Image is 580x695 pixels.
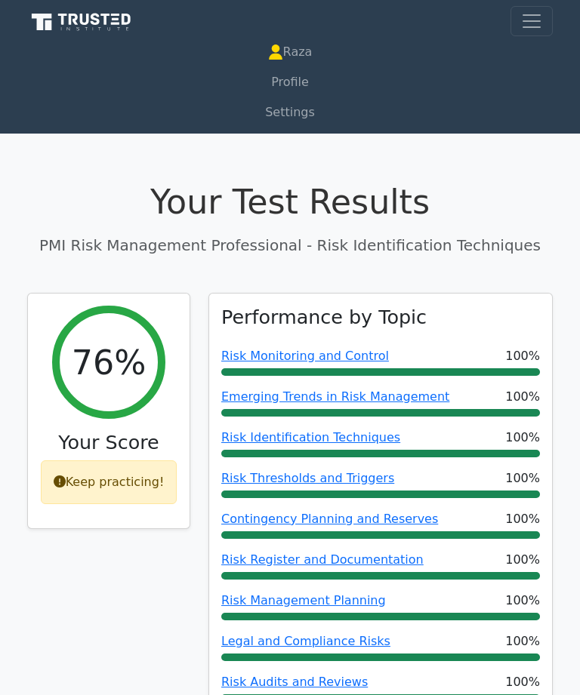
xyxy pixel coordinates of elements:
span: 100% [505,469,540,487]
a: Settings [27,97,553,128]
h1: Your Test Results [27,182,553,222]
span: 100% [505,592,540,610]
span: 100% [505,347,540,365]
button: Toggle navigation [511,6,553,36]
span: 100% [505,632,540,650]
a: Risk Management Planning [221,593,386,607]
a: Risk Monitoring and Control [221,349,389,363]
span: 100% [505,551,540,569]
a: Contingency Planning and Reserves [221,512,438,526]
a: Legal and Compliance Risks [221,634,390,648]
a: Raza [27,37,553,67]
span: 100% [505,510,540,528]
a: Risk Audits and Reviews [221,675,368,689]
a: Risk Register and Documentation [221,552,424,567]
a: Emerging Trends in Risk Management [221,389,449,404]
span: 100% [505,388,540,406]
a: Risk Thresholds and Triggers [221,471,394,485]
span: 100% [505,429,540,447]
p: PMI Risk Management Professional - Risk Identification Techniques [27,234,553,257]
a: Risk Identification Techniques [221,430,400,444]
div: Keep practicing! [41,460,177,504]
h2: 76% [72,343,147,383]
h3: Performance by Topic [221,306,427,328]
h3: Your Score [40,431,177,454]
a: Profile [27,67,553,97]
span: 100% [505,673,540,691]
